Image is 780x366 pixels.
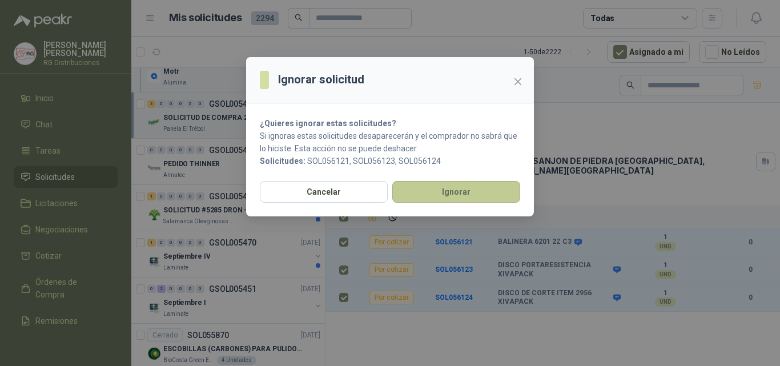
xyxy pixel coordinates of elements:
button: Ignorar [392,181,520,203]
p: SOL056121, SOL056123, SOL056124 [260,155,520,167]
h3: Ignorar solicitud [278,71,364,89]
p: Si ignoras estas solicitudes desaparecerán y el comprador no sabrá que lo hiciste. Esta acción no... [260,130,520,155]
button: Cancelar [260,181,388,203]
b: Solicitudes: [260,156,305,166]
span: close [513,77,522,86]
strong: ¿Quieres ignorar estas solicitudes? [260,119,396,128]
button: Close [509,73,527,91]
